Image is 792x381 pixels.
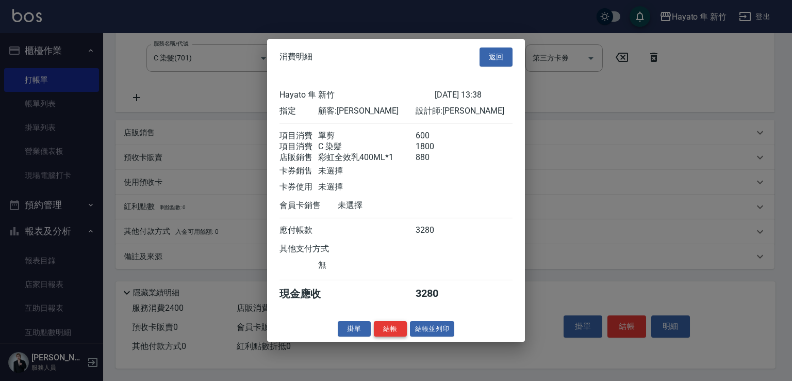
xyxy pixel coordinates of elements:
[279,52,312,62] span: 消費明細
[374,321,407,337] button: 結帳
[279,243,357,254] div: 其他支付方式
[318,105,415,116] div: 顧客: [PERSON_NAME]
[279,287,338,300] div: 現金應收
[416,287,454,300] div: 3280
[480,47,513,67] button: 返回
[318,141,415,152] div: C 染髮
[279,141,318,152] div: 項目消費
[338,200,435,211] div: 未選擇
[279,225,318,235] div: 應付帳款
[318,152,415,163] div: 彩虹全效乳400ML*1
[279,165,318,176] div: 卡券銷售
[279,152,318,163] div: 店販銷售
[279,89,435,100] div: Hayato 隼 新竹
[318,181,415,192] div: 未選擇
[416,141,454,152] div: 1800
[279,181,318,192] div: 卡券使用
[318,130,415,141] div: 單剪
[279,200,338,211] div: 會員卡銷售
[410,321,455,337] button: 結帳並列印
[416,105,513,116] div: 設計師: [PERSON_NAME]
[416,225,454,235] div: 3280
[435,89,513,100] div: [DATE] 13:38
[416,152,454,163] div: 880
[338,321,371,337] button: 掛單
[318,165,415,176] div: 未選擇
[279,105,318,116] div: 指定
[318,259,415,270] div: 無
[279,130,318,141] div: 項目消費
[416,130,454,141] div: 600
